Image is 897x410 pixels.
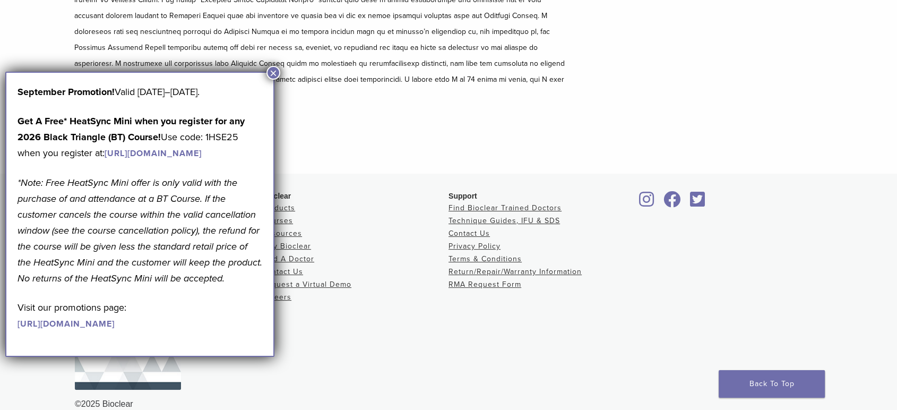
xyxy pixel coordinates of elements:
em: *Note: Free HeatSync Mini offer is only valid with the purchase of and attendance at a BT Course.... [18,177,262,284]
a: Products [262,203,295,212]
a: Technique Guides, IFU & SDS [448,216,560,225]
a: RMA Request Form [448,280,521,289]
b: September Promotion! [18,86,115,98]
span: Bioclear [262,192,291,200]
a: [URL][DOMAIN_NAME] [18,319,115,329]
a: Contact Us [262,267,303,276]
a: Privacy Policy [448,242,501,251]
a: Resources [262,229,302,238]
a: Contact Us [448,229,490,238]
a: Back To Top [719,370,825,398]
a: Terms & Conditions [448,254,522,263]
strong: Get A Free* HeatSync Mini when you register for any 2026 Black Triangle (BT) Course! [18,115,245,143]
a: Find A Doctor [262,254,314,263]
a: Bioclear [635,198,658,208]
p: Visit our promotions page: [18,300,262,331]
a: Why Bioclear [262,242,311,251]
button: Close [266,66,280,80]
a: Request a Virtual Demo [262,280,351,289]
p: Valid [DATE]–[DATE]. [18,84,262,100]
a: Find Bioclear Trained Doctors [448,203,562,212]
a: Return/Repair/Warranty Information [448,267,582,276]
a: Courses [262,216,293,225]
a: Bioclear [660,198,684,208]
a: Bioclear [686,198,709,208]
span: Support [448,192,477,200]
p: Use code: 1HSE25 when you register at: [18,113,262,161]
a: Careers [262,293,291,302]
a: [URL][DOMAIN_NAME] [105,148,202,159]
